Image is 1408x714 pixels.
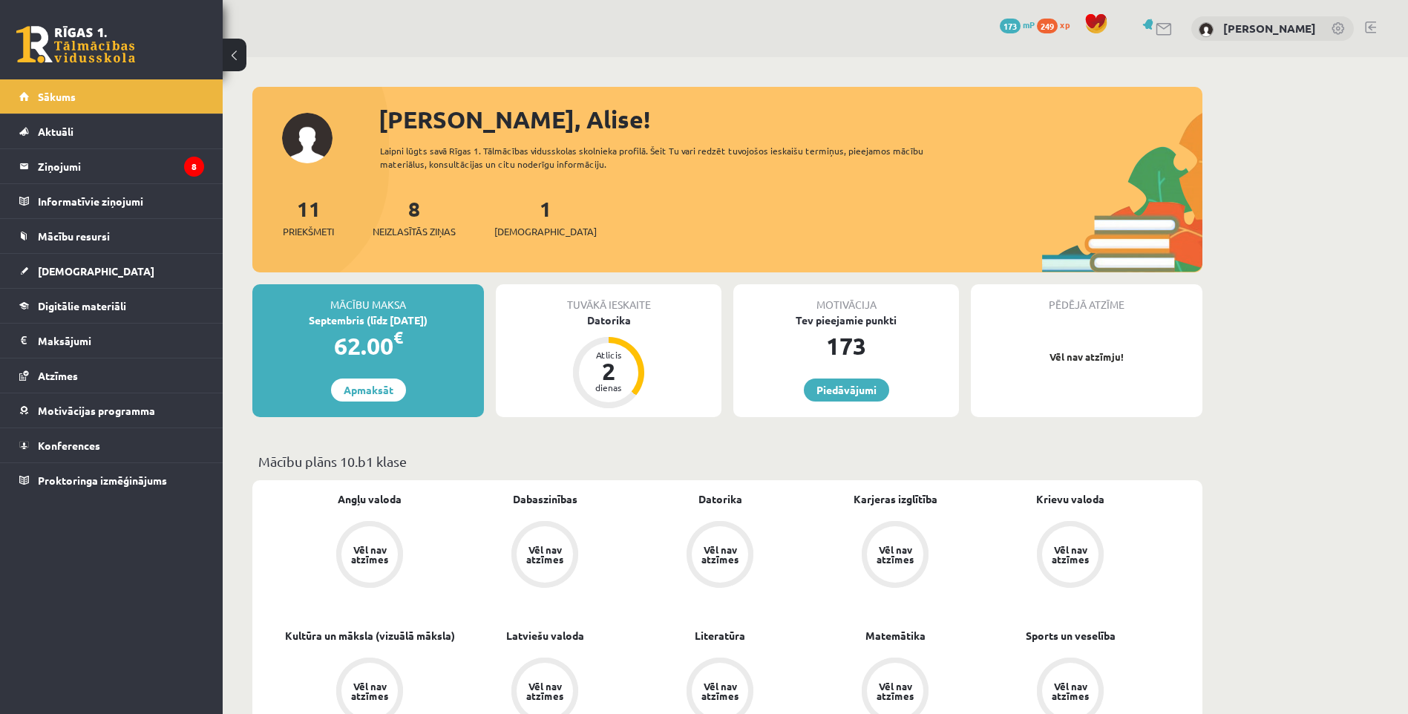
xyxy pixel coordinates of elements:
[338,491,402,507] a: Angļu valoda
[971,284,1202,312] div: Pēdējā atzīme
[16,26,135,63] a: Rīgas 1. Tālmācības vidusskola
[733,312,959,328] div: Tev pieejamie punkti
[373,224,456,239] span: Neizlasītās ziņas
[282,521,457,591] a: Vēl nav atzīmes
[1026,628,1116,643] a: Sports un veselība
[19,219,204,253] a: Mācību resursi
[38,474,167,487] span: Proktoringa izmēģinājums
[19,358,204,393] a: Atzīmes
[19,463,204,497] a: Proktoringa izmēģinājums
[19,149,204,183] a: Ziņojumi8
[1000,19,1035,30] a: 173 mP
[1037,19,1077,30] a: 249 xp
[854,491,937,507] a: Karjeras izglītība
[496,312,721,328] div: Datorika
[457,521,632,591] a: Vēl nav atzīmes
[252,312,484,328] div: Septembris (līdz [DATE])
[865,628,926,643] a: Matemātika
[38,324,204,358] legend: Maksājumi
[699,681,741,701] div: Vēl nav atzīmes
[733,284,959,312] div: Motivācija
[258,451,1196,471] p: Mācību plāns 10.b1 klase
[19,114,204,148] a: Aktuāli
[632,521,808,591] a: Vēl nav atzīmes
[494,195,597,239] a: 1[DEMOGRAPHIC_DATA]
[733,328,959,364] div: 173
[1050,681,1091,701] div: Vēl nav atzīmes
[349,545,390,564] div: Vēl nav atzīmes
[349,681,390,701] div: Vēl nav atzīmes
[808,521,983,591] a: Vēl nav atzīmes
[496,284,721,312] div: Tuvākā ieskaite
[524,681,566,701] div: Vēl nav atzīmes
[373,195,456,239] a: 8Neizlasītās ziņas
[874,545,916,564] div: Vēl nav atzīmes
[698,491,742,507] a: Datorika
[586,350,631,359] div: Atlicis
[1050,545,1091,564] div: Vēl nav atzīmes
[496,312,721,410] a: Datorika Atlicis 2 dienas
[38,90,76,103] span: Sākums
[586,359,631,383] div: 2
[184,157,204,177] i: 8
[1223,21,1316,36] a: [PERSON_NAME]
[38,439,100,452] span: Konferences
[874,681,916,701] div: Vēl nav atzīmes
[1199,22,1214,37] img: Alise Bogdanova
[695,628,745,643] a: Literatūra
[19,289,204,323] a: Digitālie materiāli
[283,224,334,239] span: Priekšmeti
[1023,19,1035,30] span: mP
[38,149,204,183] legend: Ziņojumi
[19,184,204,218] a: Informatīvie ziņojumi
[38,264,154,278] span: [DEMOGRAPHIC_DATA]
[331,379,406,402] a: Apmaksāt
[380,144,950,171] div: Laipni lūgts savā Rīgas 1. Tālmācības vidusskolas skolnieka profilā. Šeit Tu vari redzēt tuvojošo...
[978,350,1195,364] p: Vēl nav atzīmju!
[983,521,1158,591] a: Vēl nav atzīmes
[38,369,78,382] span: Atzīmes
[38,229,110,243] span: Mācību resursi
[252,284,484,312] div: Mācību maksa
[1036,491,1104,507] a: Krievu valoda
[38,404,155,417] span: Motivācijas programma
[699,545,741,564] div: Vēl nav atzīmes
[283,195,334,239] a: 11Priekšmeti
[252,328,484,364] div: 62.00
[393,327,403,348] span: €
[506,628,584,643] a: Latviešu valoda
[524,545,566,564] div: Vēl nav atzīmes
[379,102,1202,137] div: [PERSON_NAME], Alise!
[19,254,204,288] a: [DEMOGRAPHIC_DATA]
[804,379,889,402] a: Piedāvājumi
[494,224,597,239] span: [DEMOGRAPHIC_DATA]
[1037,19,1058,33] span: 249
[38,299,126,312] span: Digitālie materiāli
[19,393,204,428] a: Motivācijas programma
[38,125,73,138] span: Aktuāli
[586,383,631,392] div: dienas
[19,79,204,114] a: Sākums
[19,324,204,358] a: Maksājumi
[1000,19,1021,33] span: 173
[38,184,204,218] legend: Informatīvie ziņojumi
[513,491,577,507] a: Dabaszinības
[285,628,455,643] a: Kultūra un māksla (vizuālā māksla)
[19,428,204,462] a: Konferences
[1060,19,1070,30] span: xp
